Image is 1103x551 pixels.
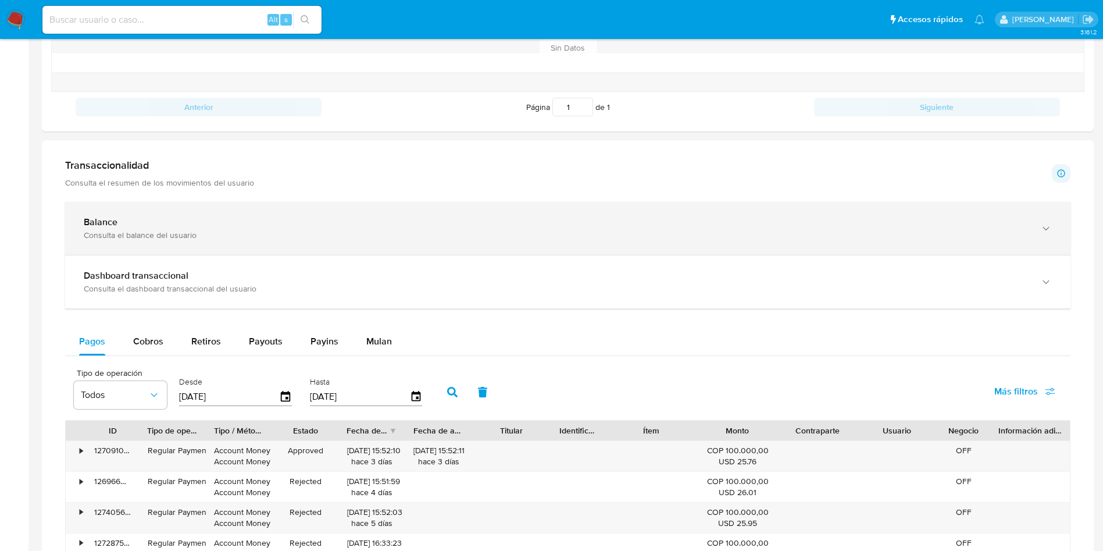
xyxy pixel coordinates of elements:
input: Buscar usuario o caso... [42,12,322,27]
span: Accesos rápidos [898,13,963,26]
span: 1 [607,101,610,113]
button: Siguiente [814,98,1060,116]
span: Alt [269,14,278,25]
button: search-icon [293,12,317,28]
p: david.marinmartinez@mercadolibre.com.co [1012,14,1078,25]
a: Salir [1082,13,1094,26]
span: 3.161.2 [1080,27,1097,37]
span: s [284,14,288,25]
span: Página de [526,98,610,116]
button: Anterior [76,98,322,116]
a: Notificaciones [975,15,984,24]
